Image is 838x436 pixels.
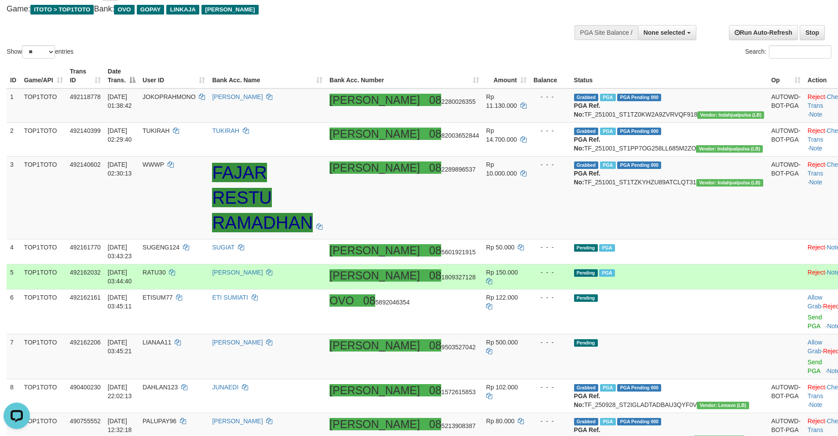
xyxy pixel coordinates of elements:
th: Op: activate to sort column ascending [768,63,804,88]
a: Send PGA [808,314,822,330]
span: PGA Pending [617,128,661,135]
span: Rp 11.130.000 [486,93,517,109]
span: None selected [644,29,685,36]
ah_el_jm_1756146672679: 08 [429,269,442,282]
a: [PERSON_NAME] [212,269,263,276]
div: PGA Site Balance / [575,25,638,40]
td: 2 [7,122,21,156]
span: 492118778 [70,93,101,100]
div: - - - [534,293,567,302]
td: 4 [7,239,21,264]
th: Status [571,63,768,88]
a: SUGIAT [212,244,234,251]
a: Reject [808,269,825,276]
span: Marked by adsfajar [600,161,615,169]
span: GOPAY [137,5,165,15]
span: Copy 085213908387 to clipboard [429,422,476,429]
span: [DATE] 22:02:13 [108,384,132,399]
td: TOP1TOTO [21,264,66,289]
span: RATU30 [143,269,166,276]
span: · [808,339,823,355]
span: Copy 082289896537 to clipboard [429,166,476,173]
span: [DATE] 12:32:18 [108,418,132,433]
a: Stop [800,25,825,40]
span: [DATE] 03:43:23 [108,244,132,260]
span: Copy 081572615853 to clipboard [429,388,476,396]
a: [PERSON_NAME] [212,418,263,425]
span: [DATE] 03:45:21 [108,339,132,355]
b: PGA Ref. No: [574,136,600,152]
span: PGA Pending [617,384,661,392]
td: AUTOWD-BOT-PGA [768,122,804,156]
ah_el_jm_1756146672679: 08 [429,128,442,140]
a: FAJAR RESTU RAMADHAN [212,173,313,230]
th: Bank Acc. Name: activate to sort column ascending [209,63,326,88]
span: [DATE] 01:38:42 [108,93,132,109]
span: Pending [574,339,598,347]
span: Rp 122.000 [486,294,518,301]
th: Amount: activate to sort column ascending [483,63,530,88]
span: [DATE] 03:44:40 [108,269,132,285]
span: 492162206 [70,339,101,346]
div: - - - [534,243,567,252]
span: Vendor URL: https://dashboard.q2checkout.com/secure [697,402,749,409]
b: PGA Ref. No: [574,392,600,408]
div: - - - [534,92,567,101]
a: Reject [808,384,825,391]
span: [DATE] 03:45:11 [108,294,132,310]
td: TOP1TOTO [21,334,66,379]
span: Copy 085892046354 to clipboard [363,299,410,306]
ah_el_jm_1755828048544: OVO [329,294,354,307]
td: TOP1TOTO [21,289,66,334]
ah_el_jm_1759258537013: FAJAR RESTU RAMADHAN [212,163,313,232]
span: WWWP [143,161,164,168]
a: Allow Grab [808,339,822,355]
ah_el_jm_1756146672679: [PERSON_NAME] [329,128,420,140]
a: Note [809,179,823,186]
td: AUTOWD-BOT-PGA [768,156,804,239]
span: Vendor URL: https://dashboard.q2checkout.com/secure [697,111,764,119]
span: Rp 14.700.000 [486,127,517,143]
ah_el_jm_1756146672679: 08 [429,244,442,256]
div: - - - [534,268,567,277]
span: Marked by adsdarwis [600,418,615,425]
a: Run Auto-Refresh [729,25,798,40]
span: Vendor URL: https://dashboard.q2checkout.com/secure [696,179,763,187]
span: Grabbed [574,161,599,169]
th: User ID: activate to sort column ascending [139,63,209,88]
span: 490400230 [70,384,101,391]
span: 492140399 [70,127,101,134]
span: Grabbed [574,94,599,101]
th: Bank Acc. Number: activate to sort column ascending [326,63,483,88]
button: None selected [638,25,696,40]
span: Copy 082280026355 to clipboard [429,98,476,105]
div: - - - [534,417,567,425]
a: Reject [808,161,825,168]
ah_el_jm_1756146672679: [PERSON_NAME] [329,94,420,106]
span: SUGENG124 [143,244,179,251]
td: 3 [7,156,21,239]
span: Pending [574,269,598,277]
b: PGA Ref. No: [574,170,600,186]
td: TF_251001_ST1TZ0KW2A9ZVRVQF918 [571,88,768,123]
span: Pending [574,294,598,302]
span: [PERSON_NAME] [201,5,258,15]
span: PALUPAY96 [143,418,176,425]
a: [PERSON_NAME] [212,339,263,346]
span: Rp 10.000.000 [486,161,517,177]
span: Pending [574,244,598,252]
a: Note [809,145,823,152]
th: Date Trans.: activate to sort column descending [104,63,139,88]
a: Reject [808,127,825,134]
ah_el_jm_1756146672679: 08 [429,94,442,106]
a: Send PGA [808,359,822,374]
ah_el_jm_1756146672679: [PERSON_NAME] [329,418,420,430]
a: Allow Grab [808,294,822,310]
th: Trans ID: activate to sort column ascending [66,63,104,88]
label: Show entries [7,45,73,59]
td: 7 [7,334,21,379]
button: Open LiveChat chat widget [4,4,30,30]
a: Note [809,111,823,118]
span: PGA Pending [617,161,661,169]
ah_el_jm_1755828048544: 08 [363,294,376,307]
